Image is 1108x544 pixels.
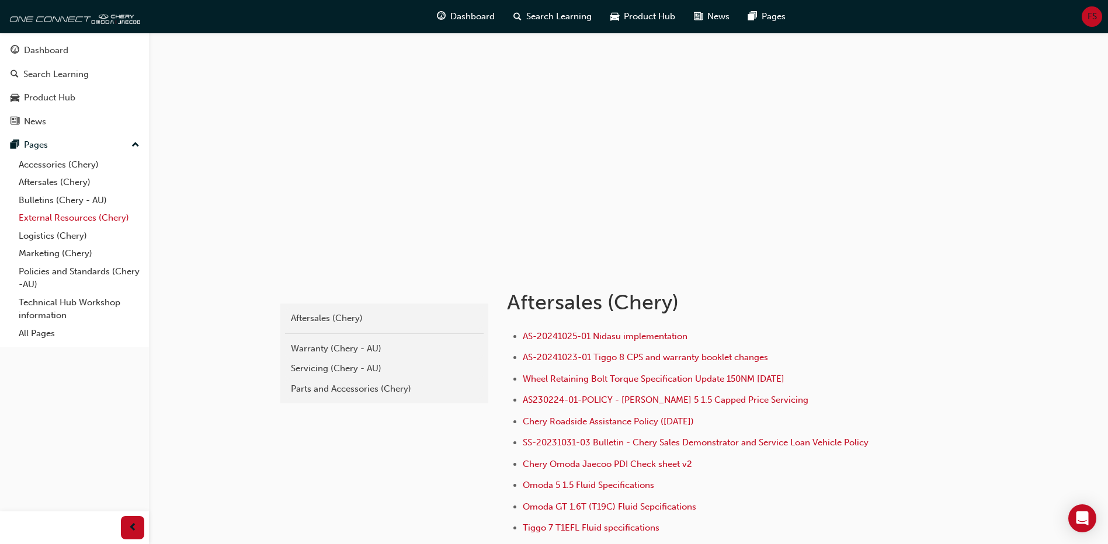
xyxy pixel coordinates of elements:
div: Warranty (Chery - AU) [291,342,478,355]
a: External Resources (Chery) [14,209,144,227]
a: All Pages [14,325,144,343]
a: AS230224-01-POLICY - [PERSON_NAME] 5 1.5 Capped Price Servicing [523,395,808,405]
span: guage-icon [11,46,19,56]
span: Pages [762,10,786,23]
a: Aftersales (Chery) [285,308,484,329]
button: FS [1082,6,1102,27]
span: car-icon [610,9,619,24]
div: Search Learning [23,68,89,81]
a: pages-iconPages [739,5,795,29]
div: News [24,115,46,128]
a: Product Hub [5,87,144,109]
a: Marketing (Chery) [14,245,144,263]
span: guage-icon [437,9,446,24]
a: Dashboard [5,40,144,61]
span: pages-icon [748,9,757,24]
img: oneconnect [6,5,140,28]
span: Search Learning [526,10,592,23]
button: Pages [5,134,144,156]
a: Wheel Retaining Bolt Torque Specification Update 150NM [DATE] [523,374,784,384]
div: Pages [24,138,48,152]
button: DashboardSearch LearningProduct HubNews [5,37,144,134]
span: Dashboard [450,10,495,23]
a: Omoda 5 1.5 Fluid Specifications [523,480,654,490]
span: Product Hub [624,10,675,23]
a: guage-iconDashboard [428,5,504,29]
div: Dashboard [24,44,68,57]
a: News [5,111,144,132]
span: pages-icon [11,140,19,151]
a: Aftersales (Chery) [14,173,144,191]
span: search-icon [513,9,522,24]
div: Servicing (Chery - AU) [291,362,478,375]
span: prev-icon [128,521,137,535]
a: Warranty (Chery - AU) [285,339,484,359]
span: news-icon [694,9,703,24]
div: Product Hub [24,91,75,104]
span: up-icon [131,138,140,153]
div: Parts and Accessories (Chery) [291,382,478,396]
div: Open Intercom Messenger [1068,504,1096,532]
a: car-iconProduct Hub [601,5,685,29]
a: AS-20241025-01 Nidasu implementation [523,331,687,341]
a: search-iconSearch Learning [504,5,601,29]
span: FS [1088,10,1097,23]
a: SS-20231031-03 Bulletin - Chery Sales Demonstrator and Service Loan Vehicle Policy [523,437,869,448]
a: Parts and Accessories (Chery) [285,379,484,399]
a: Tiggo 7 T1EFL Fluid specifications [523,522,659,533]
a: Chery Omoda Jaecoo PDI Check sheet v2 [523,459,692,469]
a: Bulletins (Chery - AU) [14,191,144,210]
span: search-icon [11,69,19,80]
span: car-icon [11,93,19,103]
div: Aftersales (Chery) [291,312,478,325]
a: news-iconNews [685,5,739,29]
span: News [707,10,730,23]
a: Logistics (Chery) [14,227,144,245]
a: Search Learning [5,64,144,85]
h1: Aftersales (Chery) [507,290,890,315]
a: Omoda GT 1.6T (T19C) Fluid Sepcifications [523,501,696,512]
a: Servicing (Chery - AU) [285,358,484,379]
a: Accessories (Chery) [14,156,144,174]
a: Technical Hub Workshop information [14,294,144,325]
a: AS-20241023-01 Tiggo 8 CPS and warranty booklet changes [523,352,768,362]
a: Policies and Standards (Chery -AU) [14,263,144,294]
a: Chery Roadside Assistance Policy ([DATE]) [523,416,694,427]
span: news-icon [11,117,19,127]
